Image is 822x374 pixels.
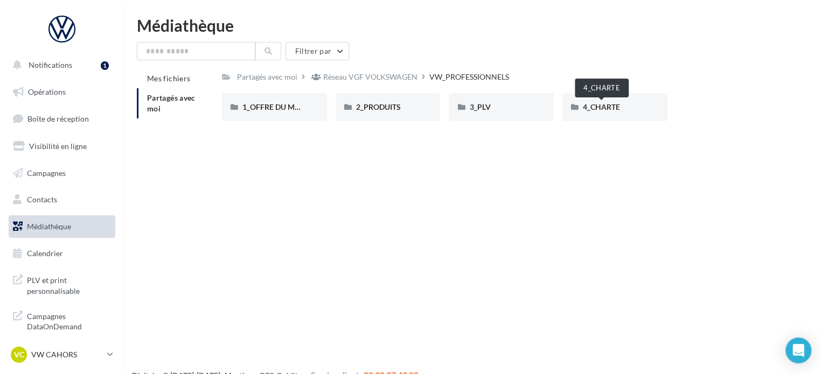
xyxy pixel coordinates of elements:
[6,242,117,265] a: Calendrier
[147,93,196,113] span: Partagés avec moi
[27,222,71,231] span: Médiathèque
[469,102,490,111] span: 3_PLV
[6,81,117,103] a: Opérations
[101,61,109,70] div: 1
[28,87,66,96] span: Opérations
[6,135,117,158] a: Visibilité en ligne
[575,79,629,97] div: 4_CHARTE
[785,337,811,363] div: Open Intercom Messenger
[9,344,115,365] a: VC VW CAHORS
[27,168,66,177] span: Campagnes
[27,249,63,258] span: Calendrier
[6,54,113,76] button: Notifications 1
[27,309,111,332] span: Campagnes DataOnDemand
[356,102,401,111] span: 2_PRODUITS
[237,72,297,82] div: Partagés avec moi
[6,269,117,300] a: PLV et print personnalisable
[27,273,111,296] span: PLV et print personnalisable
[27,195,57,204] span: Contacts
[29,60,72,69] span: Notifications
[583,102,620,111] span: 4_CHARTE
[6,305,117,336] a: Campagnes DataOnDemand
[147,74,190,83] span: Mes fichiers
[137,17,809,33] div: Médiathèque
[6,188,117,211] a: Contacts
[6,215,117,238] a: Médiathèque
[31,349,103,360] p: VW CAHORS
[429,72,509,82] div: VW_PROFESSIONNELS
[6,162,117,185] a: Campagnes
[29,142,87,151] span: Visibilité en ligne
[323,72,417,82] div: Réseau VGF VOLKSWAGEN
[242,102,307,111] span: 1_OFFRE DU MOIS
[285,42,349,60] button: Filtrer par
[27,114,89,123] span: Boîte de réception
[14,349,24,360] span: VC
[6,107,117,130] a: Boîte de réception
